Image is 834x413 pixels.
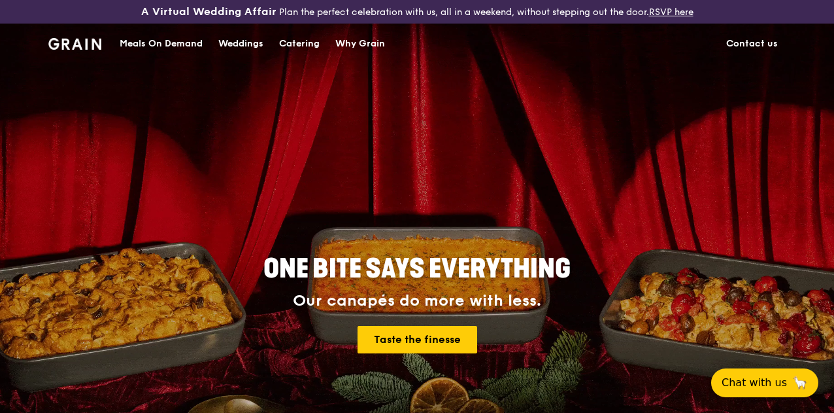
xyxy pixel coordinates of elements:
img: Grain [48,38,101,50]
a: Contact us [718,24,786,63]
div: Why Grain [335,24,385,63]
a: GrainGrain [48,23,101,62]
a: Taste the finesse [358,326,477,353]
span: ONE BITE SAYS EVERYTHING [263,253,571,285]
span: Chat with us [722,375,787,391]
h3: A Virtual Wedding Affair [141,5,276,18]
a: Weddings [210,24,271,63]
button: Chat with us🦙 [711,368,818,397]
div: Plan the perfect celebration with us, all in a weekend, without stepping out the door. [139,5,695,18]
div: Meals On Demand [120,24,203,63]
span: 🦙 [792,375,808,391]
a: RSVP here [649,7,693,18]
div: Catering [279,24,320,63]
a: Why Grain [327,24,393,63]
a: Catering [271,24,327,63]
div: Weddings [218,24,263,63]
div: Our canapés do more with less. [182,292,652,310]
